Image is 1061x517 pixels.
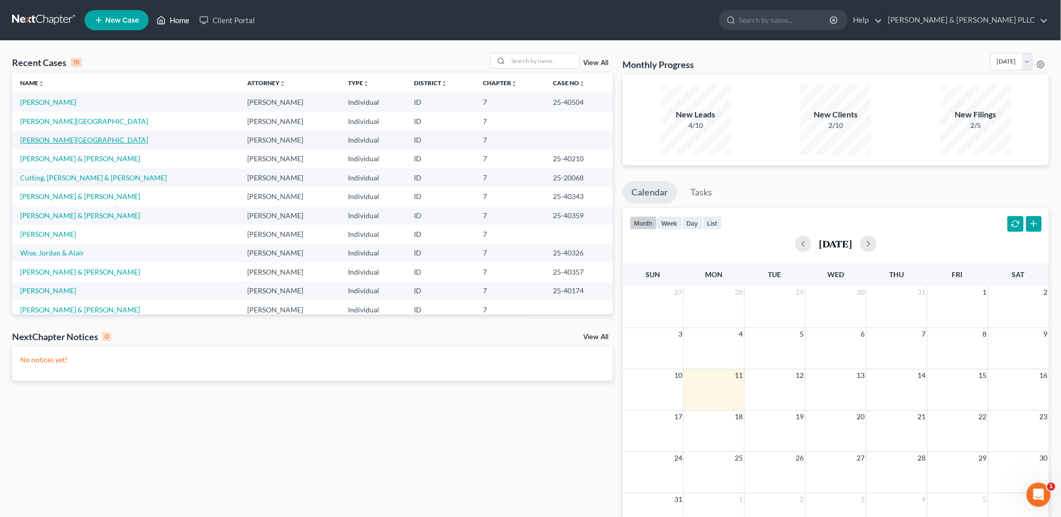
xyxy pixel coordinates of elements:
[12,56,82,69] div: Recent Cases
[152,11,194,29] a: Home
[917,411,927,423] span: 21
[406,263,475,281] td: ID
[20,98,76,106] a: [PERSON_NAME]
[406,93,475,111] td: ID
[630,216,657,230] button: month
[623,58,694,71] h3: Monthly Progress
[580,81,586,87] i: unfold_more
[20,79,44,87] a: Nameunfold_more
[856,369,866,381] span: 13
[406,131,475,149] td: ID
[1039,452,1049,464] span: 30
[917,452,927,464] span: 28
[545,187,613,206] td: 25-40343
[827,270,844,279] span: Wed
[673,493,683,505] span: 31
[705,270,723,279] span: Mon
[441,81,447,87] i: unfold_more
[239,150,340,168] td: [PERSON_NAME]
[978,411,988,423] span: 22
[795,411,805,423] span: 19
[673,452,683,464] span: 24
[682,181,722,204] a: Tasks
[545,244,613,263] td: 25-40326
[799,493,805,505] span: 2
[475,168,545,187] td: 7
[673,369,683,381] span: 10
[682,216,703,230] button: day
[545,93,613,111] td: 25-40504
[856,411,866,423] span: 20
[795,286,805,298] span: 29
[623,181,677,204] a: Calendar
[941,109,1011,120] div: New Filings
[363,81,369,87] i: unfold_more
[475,150,545,168] td: 7
[734,452,744,464] span: 25
[661,120,731,131] div: 4/10
[738,328,744,340] span: 4
[703,216,722,230] button: list
[38,81,44,87] i: unfold_more
[475,206,545,225] td: 7
[673,411,683,423] span: 17
[677,328,683,340] span: 3
[657,216,682,230] button: week
[799,328,805,340] span: 5
[917,369,927,381] span: 14
[661,109,731,120] div: New Leads
[738,493,744,505] span: 1
[952,270,963,279] span: Fri
[819,238,853,249] h2: [DATE]
[340,168,406,187] td: Individual
[734,369,744,381] span: 11
[856,452,866,464] span: 27
[20,211,140,220] a: [PERSON_NAME] & [PERSON_NAME]
[340,112,406,131] td: Individual
[20,355,605,365] p: No notices yet!
[239,263,340,281] td: [PERSON_NAME]
[509,53,579,68] input: Search by name...
[545,150,613,168] td: 25-40210
[239,244,340,263] td: [PERSON_NAME]
[414,79,447,87] a: Districtunfold_more
[553,79,586,87] a: Case Nounfold_more
[889,270,904,279] span: Thu
[475,244,545,263] td: 7
[982,493,988,505] span: 5
[20,173,167,182] a: Cutting, [PERSON_NAME] & [PERSON_NAME]
[1043,286,1049,298] span: 2
[340,187,406,206] td: Individual
[340,263,406,281] td: Individual
[848,11,882,29] a: Help
[475,112,545,131] td: 7
[247,79,286,87] a: Attorneyunfold_more
[475,282,545,300] td: 7
[20,248,84,257] a: Wise, Jordan & Alair
[406,282,475,300] td: ID
[982,286,988,298] span: 1
[941,120,1011,131] div: 2/5
[406,112,475,131] td: ID
[20,286,76,295] a: [PERSON_NAME]
[734,286,744,298] span: 28
[70,58,82,67] div: 15
[545,206,613,225] td: 25-40359
[646,270,661,279] span: Sun
[1043,328,1049,340] span: 9
[795,369,805,381] span: 12
[102,332,111,341] div: 0
[340,131,406,149] td: Individual
[475,93,545,111] td: 7
[739,11,831,29] input: Search by name...
[795,452,805,464] span: 26
[406,187,475,206] td: ID
[239,112,340,131] td: [PERSON_NAME]
[348,79,369,87] a: Typeunfold_more
[239,225,340,243] td: [PERSON_NAME]
[475,131,545,149] td: 7
[239,131,340,149] td: [PERSON_NAME]
[475,187,545,206] td: 7
[20,117,148,125] a: [PERSON_NAME][GEOGRAPHIC_DATA]
[1039,369,1049,381] span: 16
